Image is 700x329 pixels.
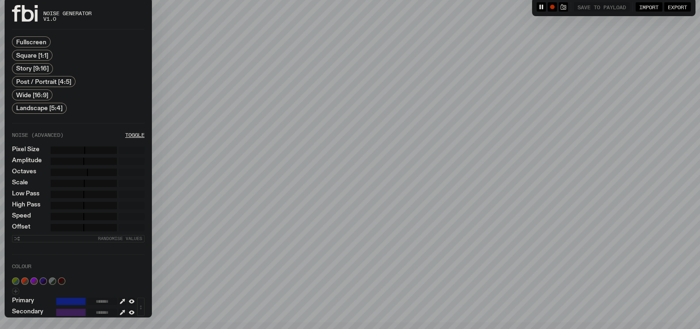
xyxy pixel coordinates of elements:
label: Scale [12,180,28,187]
button: ↕ [137,298,145,316]
label: Octaves [12,169,36,176]
span: v1.0 [43,17,92,22]
span: Post / Portrait [4:5] [16,78,71,85]
button: Toggle [125,133,145,138]
button: Randomise Values [12,235,145,242]
span: Import [639,4,659,10]
span: Fullscreen [16,39,46,46]
span: Randomise Values [98,236,142,241]
label: Secondary [12,309,43,316]
label: Speed [12,213,31,220]
label: High Pass [12,202,40,209]
span: Noise Generator [43,11,92,16]
span: Landscape [5:4] [16,105,63,112]
label: Offset [12,224,30,231]
label: Noise (Advanced) [12,133,64,138]
button: Export [664,2,691,12]
button: Import [636,2,662,12]
label: Low Pass [12,191,40,198]
span: Square [1:1] [16,52,48,59]
span: Save to Payload [578,4,626,10]
span: Story [9:16] [16,65,49,72]
button: Save to Payload [574,2,630,12]
label: Colour [12,264,31,269]
span: Wide [16:9] [16,91,48,98]
label: Primary [12,298,34,305]
label: Pixel Size [12,147,40,154]
label: Amplitude [12,158,42,165]
span: Export [668,4,687,10]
